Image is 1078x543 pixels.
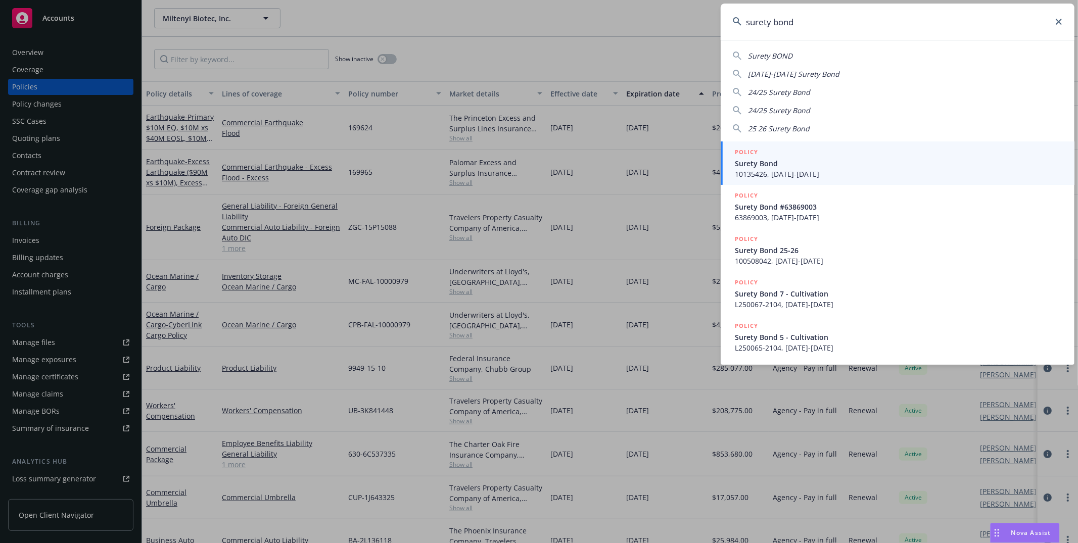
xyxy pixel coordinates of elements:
span: 10135426, [DATE]-[DATE] [735,169,1062,179]
a: POLICYSurety Bond10135426, [DATE]-[DATE] [721,141,1074,185]
a: POLICYSurety Bond 7 - CultivationL250067-2104, [DATE]-[DATE] [721,272,1074,315]
span: 24/25 Surety Bond [748,87,810,97]
div: Drag to move [991,523,1003,542]
span: Surety Bond 25-26 [735,245,1062,256]
span: Surety Bond [735,158,1062,169]
span: 24/25 Surety Bond [748,106,810,115]
h5: POLICY [735,234,758,244]
span: L250065-2104, [DATE]-[DATE] [735,342,1062,353]
h5: POLICY [735,277,758,287]
span: Surety Bond 5 - Cultivation [735,332,1062,342]
a: POLICYSurety Bond 5 - CultivationL250065-2104, [DATE]-[DATE] [721,315,1074,359]
span: 100508042, [DATE]-[DATE] [735,256,1062,266]
h5: POLICY [735,147,758,157]
span: Surety Bond #63869003 [735,202,1062,212]
h5: POLICY [735,190,758,201]
span: 63869003, [DATE]-[DATE] [735,212,1062,223]
a: POLICYSurety Bond #6386900363869003, [DATE]-[DATE] [721,185,1074,228]
span: Surety Bond 7 - Cultivation [735,288,1062,299]
span: Surety BOND [748,51,792,61]
span: [DATE]-[DATE] Surety Bond [748,69,839,79]
span: L250067-2104, [DATE]-[DATE] [735,299,1062,310]
h5: POLICY [735,321,758,331]
button: Nova Assist [990,523,1060,543]
span: Nova Assist [1011,528,1051,537]
input: Search... [721,4,1074,40]
span: 25 26 Surety Bond [748,124,810,133]
a: POLICYSurety Bond 25-26100508042, [DATE]-[DATE] [721,228,1074,272]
